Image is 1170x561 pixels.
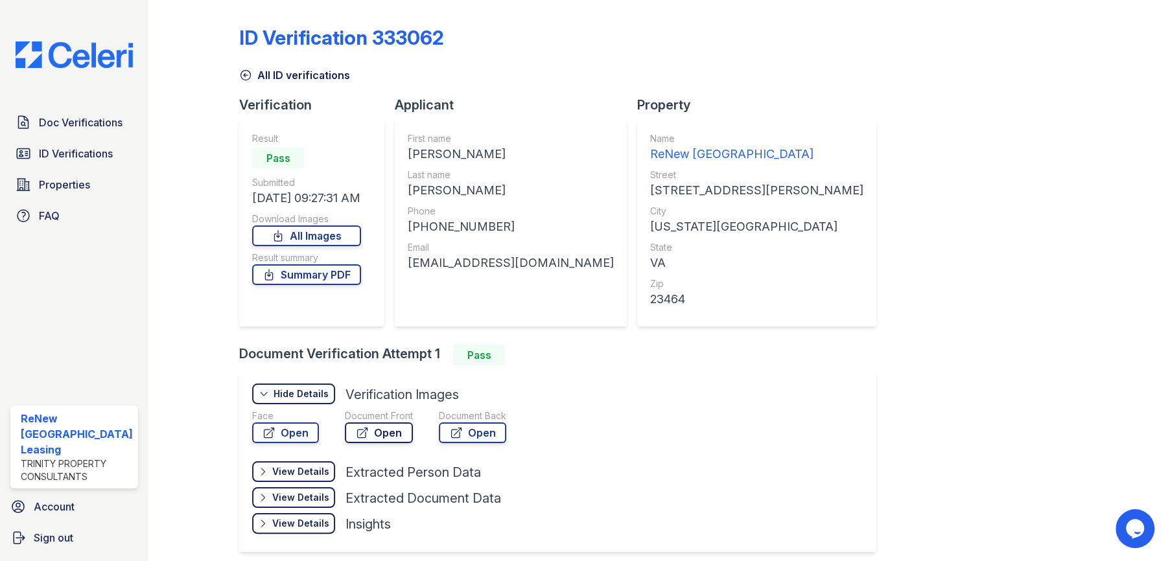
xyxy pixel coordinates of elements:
[650,290,863,308] div: 23464
[274,387,329,400] div: Hide Details
[345,463,481,481] div: Extracted Person Data
[252,176,361,189] div: Submitted
[10,172,138,198] a: Properties
[408,132,614,145] div: First name
[408,145,614,163] div: [PERSON_NAME]
[408,181,614,200] div: [PERSON_NAME]
[345,489,501,507] div: Extracted Document Data
[453,345,505,365] div: Pass
[408,218,614,236] div: [PHONE_NUMBER]
[5,494,143,520] a: Account
[21,411,133,457] div: ReNew [GEOGRAPHIC_DATA] Leasing
[239,26,444,49] div: ID Verification 333062
[650,168,863,181] div: Street
[5,41,143,68] img: CE_Logo_Blue-a8612792a0a2168367f1c8372b55b34899dd931a85d93a1a3d3e32e68fde9ad4.png
[252,225,361,246] a: All Images
[39,208,60,223] span: FAQ
[34,499,75,514] span: Account
[239,67,350,83] a: All ID verifications
[272,517,329,530] div: View Details
[252,189,361,207] div: [DATE] 09:27:31 AM
[252,422,319,443] a: Open
[345,422,413,443] a: Open
[345,515,391,533] div: Insights
[272,491,329,504] div: View Details
[395,96,637,114] div: Applicant
[239,345,887,365] div: Document Verification Attempt 1
[439,422,506,443] a: Open
[650,254,863,272] div: VA
[39,177,90,192] span: Properties
[408,241,614,254] div: Email
[39,115,123,130] span: Doc Verifications
[252,132,361,145] div: Result
[21,457,133,483] div: Trinity Property Consultants
[408,205,614,218] div: Phone
[10,203,138,229] a: FAQ
[39,146,113,161] span: ID Verifications
[272,465,329,478] div: View Details
[345,409,413,422] div: Document Front
[650,277,863,290] div: Zip
[252,251,361,264] div: Result summary
[252,264,361,285] a: Summary PDF
[345,385,459,404] div: Verification Images
[1116,509,1157,548] iframe: chat widget
[10,109,138,135] a: Doc Verifications
[252,212,361,225] div: Download Images
[34,530,73,545] span: Sign out
[650,145,863,163] div: ReNew [GEOGRAPHIC_DATA]
[252,148,304,168] div: Pass
[5,525,143,551] a: Sign out
[408,254,614,272] div: [EMAIL_ADDRESS][DOMAIN_NAME]
[650,132,863,163] a: Name ReNew [GEOGRAPHIC_DATA]
[239,96,395,114] div: Verification
[10,141,138,166] a: ID Verifications
[650,218,863,236] div: [US_STATE][GEOGRAPHIC_DATA]
[650,205,863,218] div: City
[650,241,863,254] div: State
[650,181,863,200] div: [STREET_ADDRESS][PERSON_NAME]
[650,132,863,145] div: Name
[637,96,887,114] div: Property
[408,168,614,181] div: Last name
[252,409,319,422] div: Face
[439,409,506,422] div: Document Back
